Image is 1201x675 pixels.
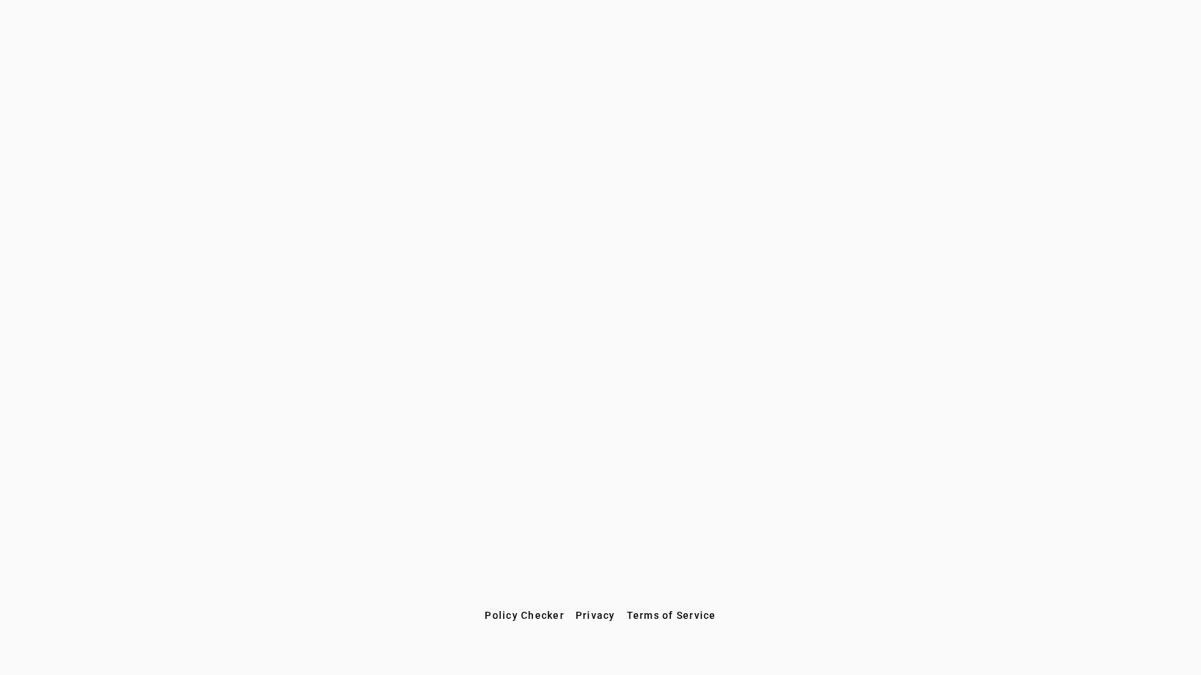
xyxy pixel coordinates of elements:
[485,610,564,621] span: Policy Checker
[627,610,716,621] span: Terms of Service
[570,603,621,628] button: Privacy
[479,603,570,628] button: Policy Checker
[576,610,615,621] span: Privacy
[621,603,722,628] button: Terms of Service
